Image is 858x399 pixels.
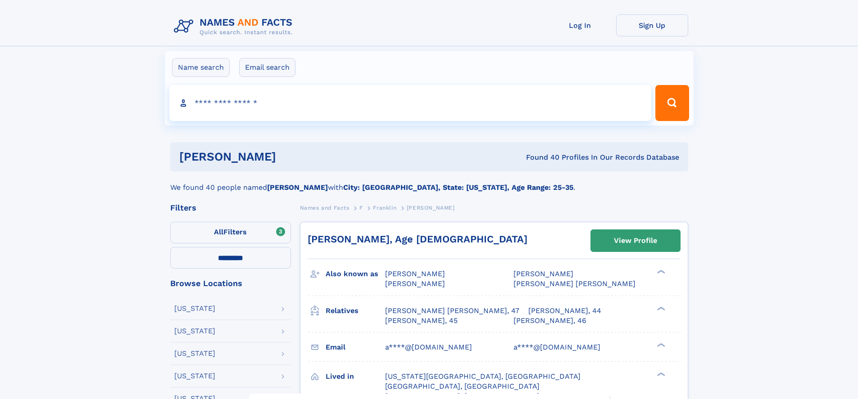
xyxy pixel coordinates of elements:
[655,305,666,311] div: ❯
[385,382,540,390] span: [GEOGRAPHIC_DATA], [GEOGRAPHIC_DATA]
[267,183,328,192] b: [PERSON_NAME]
[385,306,519,316] a: [PERSON_NAME] [PERSON_NAME], 47
[174,327,215,335] div: [US_STATE]
[179,151,401,162] h1: [PERSON_NAME]
[170,279,291,287] div: Browse Locations
[385,269,445,278] span: [PERSON_NAME]
[616,14,688,36] a: Sign Up
[169,85,652,121] input: search input
[326,340,385,355] h3: Email
[326,369,385,384] h3: Lived in
[513,269,573,278] span: [PERSON_NAME]
[401,152,679,162] div: Found 40 Profiles In Our Records Database
[655,85,689,121] button: Search Button
[513,316,586,326] a: [PERSON_NAME], 46
[308,233,527,245] a: [PERSON_NAME], Age [DEMOGRAPHIC_DATA]
[513,279,636,288] span: [PERSON_NAME] [PERSON_NAME]
[170,204,291,212] div: Filters
[373,205,396,211] span: Franklin
[172,58,230,77] label: Name search
[170,222,291,243] label: Filters
[170,14,300,39] img: Logo Names and Facts
[591,230,680,251] a: View Profile
[343,183,573,192] b: City: [GEOGRAPHIC_DATA], State: [US_STATE], Age Range: 25-35
[326,266,385,282] h3: Also known as
[326,303,385,318] h3: Relatives
[174,305,215,312] div: [US_STATE]
[385,372,581,381] span: [US_STATE][GEOGRAPHIC_DATA], [GEOGRAPHIC_DATA]
[214,228,223,236] span: All
[373,202,396,213] a: Franklin
[174,350,215,357] div: [US_STATE]
[655,342,666,348] div: ❯
[614,230,657,251] div: View Profile
[655,269,666,275] div: ❯
[170,171,688,193] div: We found 40 people named with .
[544,14,616,36] a: Log In
[174,372,215,380] div: [US_STATE]
[407,205,455,211] span: [PERSON_NAME]
[300,202,350,213] a: Names and Facts
[239,58,295,77] label: Email search
[655,371,666,377] div: ❯
[359,205,363,211] span: F
[359,202,363,213] a: F
[385,316,458,326] a: [PERSON_NAME], 45
[385,279,445,288] span: [PERSON_NAME]
[528,306,601,316] a: [PERSON_NAME], 44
